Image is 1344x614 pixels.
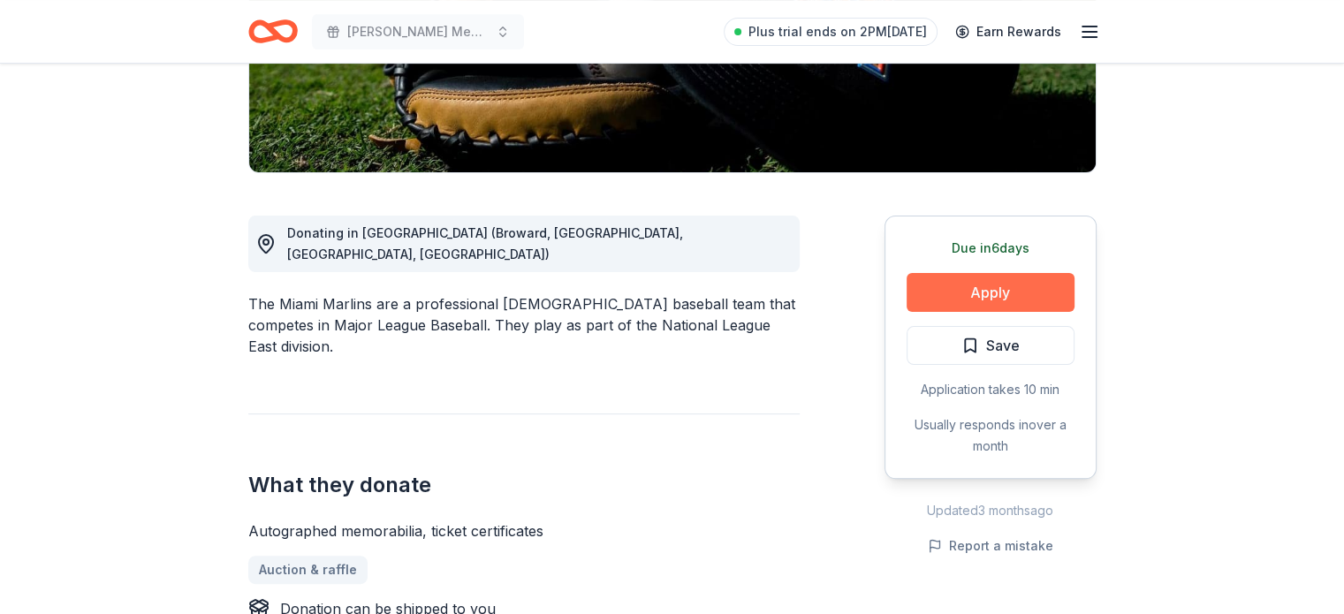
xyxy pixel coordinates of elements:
button: Report a mistake [928,535,1053,557]
button: Apply [907,273,1074,312]
span: Save [986,334,1020,357]
div: Application takes 10 min [907,379,1074,400]
button: Save [907,326,1074,365]
span: [PERSON_NAME] Memorial Golf Tournament [347,21,489,42]
div: Due in 6 days [907,238,1074,259]
div: Usually responds in over a month [907,414,1074,457]
a: Plus trial ends on 2PM[DATE] [724,18,938,46]
div: Autographed memorabilia, ticket certificates [248,520,800,542]
span: Plus trial ends on 2PM[DATE] [748,21,927,42]
a: Home [248,11,298,52]
button: [PERSON_NAME] Memorial Golf Tournament [312,14,524,49]
a: Earn Rewards [945,16,1072,48]
div: The Miami Marlins are a professional [DEMOGRAPHIC_DATA] baseball team that competes in Major Leag... [248,293,800,357]
a: Auction & raffle [248,556,368,584]
div: Updated 3 months ago [885,500,1097,521]
h2: What they donate [248,471,800,499]
span: Donating in [GEOGRAPHIC_DATA] (Broward, [GEOGRAPHIC_DATA], [GEOGRAPHIC_DATA], [GEOGRAPHIC_DATA]) [287,225,683,262]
